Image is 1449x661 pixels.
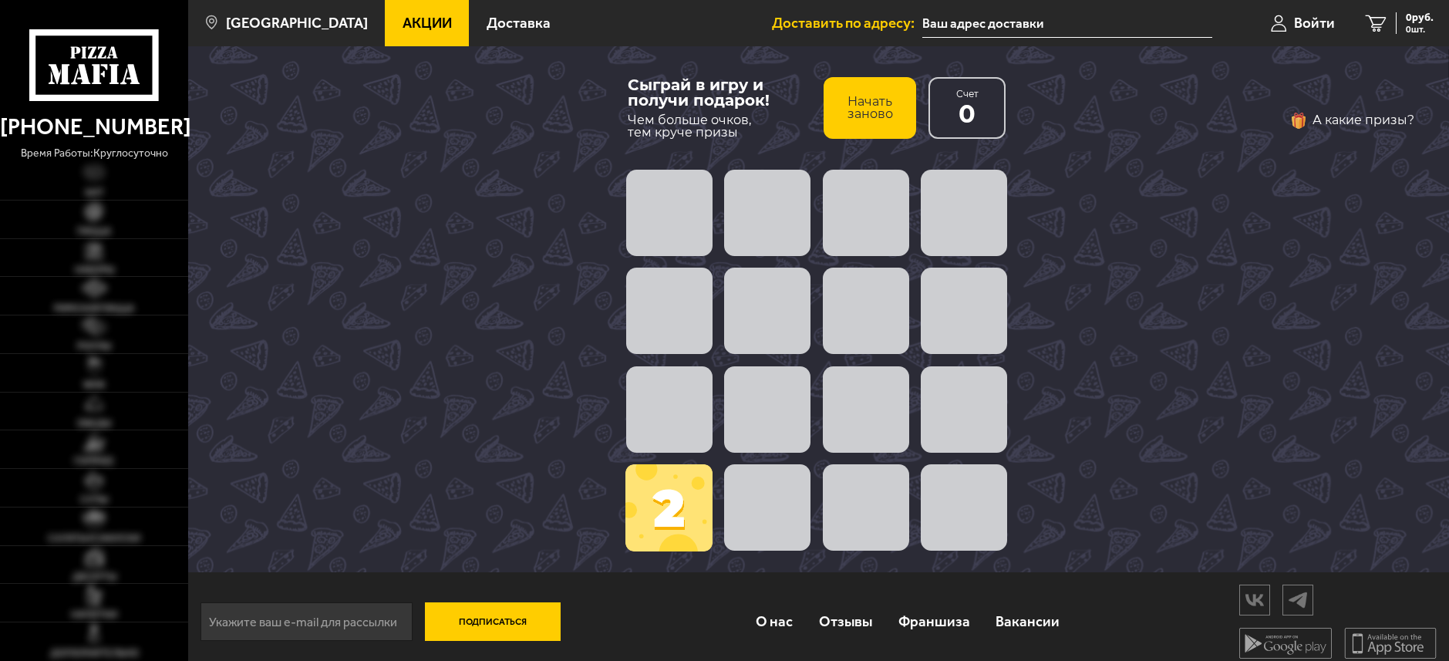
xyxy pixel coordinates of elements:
[72,572,116,582] span: Десерты
[743,597,806,646] a: О нас
[403,16,452,31] span: Акции
[1289,108,1414,133] button: А какие призы?
[80,495,108,505] span: Супы
[54,304,134,314] span: Римская пицца
[425,602,561,641] button: Подписаться
[74,457,114,467] span: Горячее
[806,597,885,646] a: Отзывы
[83,380,106,390] span: WOK
[1294,16,1335,31] span: Войти
[1406,12,1434,23] span: 0 руб.
[1406,25,1434,34] span: 0 шт.
[628,114,811,139] span: Чем больше очков, тем круче призы
[75,265,114,275] span: Наборы
[48,534,140,544] span: Салаты и закуски
[983,597,1073,646] a: Вакансии
[85,188,104,198] span: Хит
[201,602,413,641] input: Укажите ваш e-mail для рассылки
[1240,586,1269,613] img: vk
[922,9,1212,38] input: Ваш адрес доставки
[628,77,811,108] div: Сыграй в игру и получи подарок!
[71,610,117,620] span: Напитки
[77,419,111,429] span: Обеды
[77,342,111,352] span: Роллы
[77,227,111,237] span: Пицца
[50,649,139,659] span: Дополнительно
[188,46,1449,572] div: Сыграй в игру и получи подарок!Чем больше очков,тем круче призыНачать зановоСчет02А какие призы?
[956,89,979,99] span: Счет
[226,16,368,31] span: [GEOGRAPHIC_DATA]
[885,597,983,646] a: Франшиза
[487,16,551,31] span: Доставка
[1283,586,1313,613] img: tg
[824,77,916,139] button: Начать заново
[959,102,976,126] span: 0
[772,16,922,31] span: Доставить по адресу:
